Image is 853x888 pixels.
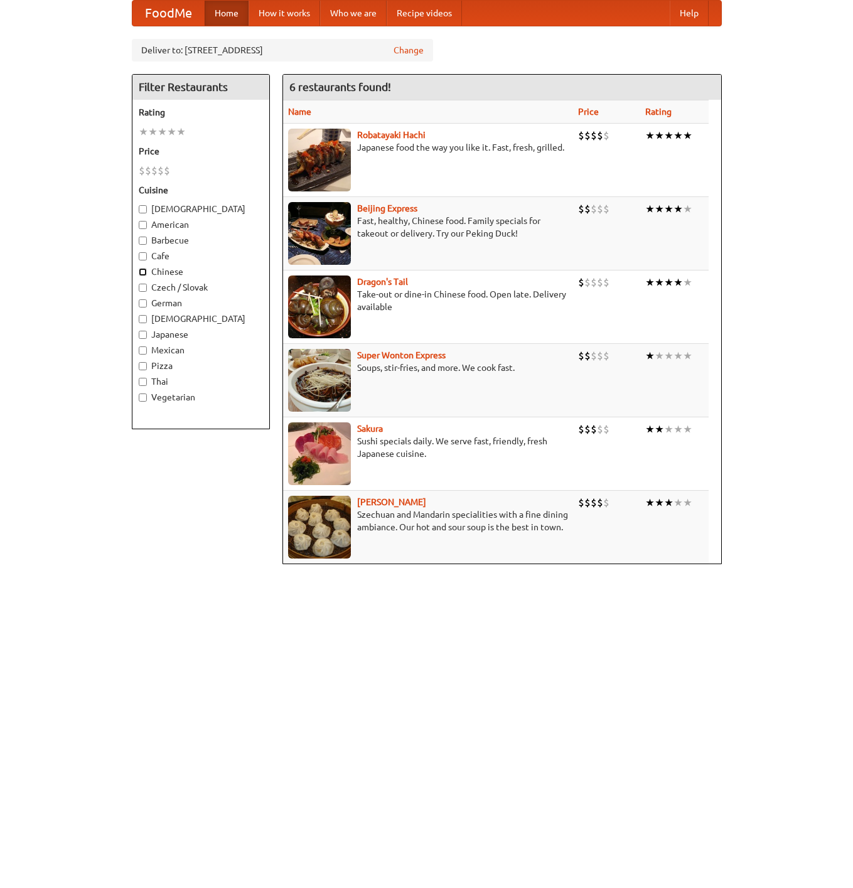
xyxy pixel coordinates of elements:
[603,129,609,142] li: $
[578,275,584,289] li: $
[591,496,597,510] li: $
[139,203,263,215] label: [DEMOGRAPHIC_DATA]
[591,275,597,289] li: $
[167,125,176,139] li: ★
[357,277,408,287] b: Dragon's Tail
[683,496,692,510] li: ★
[139,299,147,308] input: German
[645,349,655,363] li: ★
[645,202,655,216] li: ★
[288,275,351,338] img: dragon.jpg
[664,496,673,510] li: ★
[645,422,655,436] li: ★
[139,297,263,309] label: German
[394,44,424,56] a: Change
[645,275,655,289] li: ★
[673,202,683,216] li: ★
[288,141,569,154] p: Japanese food the way you like it. Fast, fresh, grilled.
[683,275,692,289] li: ★
[655,202,664,216] li: ★
[158,125,167,139] li: ★
[288,361,569,374] p: Soups, stir-fries, and more. We cook fast.
[673,275,683,289] li: ★
[597,202,603,216] li: $
[132,39,433,62] div: Deliver to: [STREET_ADDRESS]
[357,497,426,507] a: [PERSON_NAME]
[591,349,597,363] li: $
[132,1,205,26] a: FoodMe
[584,275,591,289] li: $
[603,202,609,216] li: $
[591,422,597,436] li: $
[139,205,147,213] input: [DEMOGRAPHIC_DATA]
[139,125,148,139] li: ★
[288,202,351,265] img: beijing.jpg
[205,1,249,26] a: Home
[176,125,186,139] li: ★
[664,202,673,216] li: ★
[139,346,147,355] input: Mexican
[139,268,147,276] input: Chinese
[139,378,147,386] input: Thai
[288,422,351,485] img: sakura.jpg
[139,344,263,356] label: Mexican
[597,349,603,363] li: $
[158,164,164,178] li: $
[578,349,584,363] li: $
[683,202,692,216] li: ★
[139,237,147,245] input: Barbecue
[655,496,664,510] li: ★
[139,184,263,196] h5: Cuisine
[645,496,655,510] li: ★
[597,129,603,142] li: $
[673,349,683,363] li: ★
[584,349,591,363] li: $
[132,75,269,100] h4: Filter Restaurants
[655,422,664,436] li: ★
[139,360,263,372] label: Pizza
[288,215,569,240] p: Fast, healthy, Chinese food. Family specials for takeout or delivery. Try our Peking Duck!
[289,81,391,93] ng-pluralize: 6 restaurants found!
[139,328,263,341] label: Japanese
[597,496,603,510] li: $
[139,362,147,370] input: Pizza
[357,424,383,434] a: Sakura
[603,349,609,363] li: $
[603,275,609,289] li: $
[288,349,351,412] img: superwonton.jpg
[584,422,591,436] li: $
[249,1,320,26] a: How it works
[139,106,263,119] h5: Rating
[139,265,263,278] label: Chinese
[584,202,591,216] li: $
[357,203,417,213] a: Beijing Express
[139,234,263,247] label: Barbecue
[664,349,673,363] li: ★
[591,129,597,142] li: $
[139,218,263,231] label: American
[655,349,664,363] li: ★
[655,275,664,289] li: ★
[584,129,591,142] li: $
[288,496,351,559] img: shandong.jpg
[655,129,664,142] li: ★
[578,129,584,142] li: $
[145,164,151,178] li: $
[357,350,446,360] a: Super Wonton Express
[578,496,584,510] li: $
[597,275,603,289] li: $
[139,391,263,404] label: Vegetarian
[357,130,426,140] b: Robatayaki Hachi
[670,1,709,26] a: Help
[683,349,692,363] li: ★
[139,393,147,402] input: Vegetarian
[151,164,158,178] li: $
[673,496,683,510] li: ★
[148,125,158,139] li: ★
[664,275,673,289] li: ★
[139,145,263,158] h5: Price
